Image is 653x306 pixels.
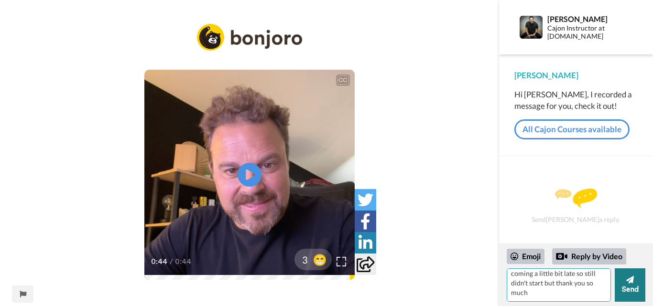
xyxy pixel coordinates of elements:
[547,14,627,23] div: [PERSON_NAME]
[520,16,543,39] img: Profile Image
[151,256,168,267] span: 0:44
[308,252,332,267] span: 😁
[337,75,349,85] div: CC
[512,173,640,239] div: Send [PERSON_NAME] a reply.
[615,268,645,302] button: Send
[555,189,597,208] img: message.svg
[514,119,630,139] a: All Cajon Courses available
[197,24,302,51] img: logo_full.png
[175,256,192,267] span: 0:44
[170,256,173,267] span: /
[294,249,332,270] button: 3😁
[514,89,638,112] div: Hi [PERSON_NAME], I recorded a message for you, check it out!
[556,251,567,262] div: Reply by Video
[294,253,308,266] span: 3
[514,70,638,81] div: [PERSON_NAME]
[507,249,544,264] div: Emoji
[552,248,626,264] div: Reply by Video
[547,24,627,41] div: Cajon Instructor at [DOMAIN_NAME]
[507,268,611,302] textarea: Thank you I ordered a Cajon and when I saw you I registered for the free lessons but the cajon is...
